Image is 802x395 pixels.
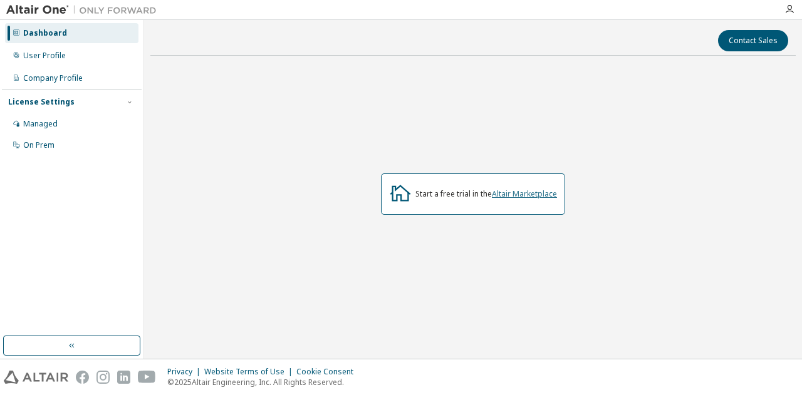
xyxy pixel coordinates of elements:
[138,371,156,384] img: youtube.svg
[76,371,89,384] img: facebook.svg
[96,371,110,384] img: instagram.svg
[4,371,68,384] img: altair_logo.svg
[23,28,67,38] div: Dashboard
[204,367,296,377] div: Website Terms of Use
[167,367,204,377] div: Privacy
[167,377,361,387] p: © 2025 Altair Engineering, Inc. All Rights Reserved.
[415,189,557,199] div: Start a free trial in the
[23,119,58,129] div: Managed
[8,97,75,107] div: License Settings
[296,367,361,377] div: Cookie Consent
[117,371,130,384] img: linkedin.svg
[23,51,66,61] div: User Profile
[23,140,55,150] div: On Prem
[23,73,83,83] div: Company Profile
[492,188,557,199] a: Altair Marketplace
[6,4,163,16] img: Altair One
[718,30,788,51] button: Contact Sales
